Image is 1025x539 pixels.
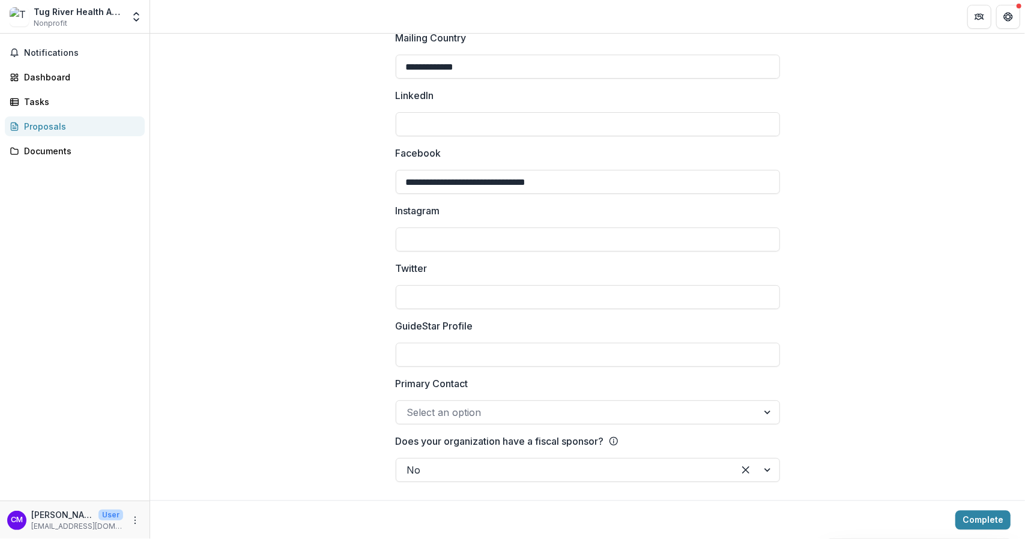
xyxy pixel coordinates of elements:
[5,67,145,87] a: Dashboard
[31,521,123,532] p: [EMAIL_ADDRESS][DOMAIN_NAME]
[396,146,441,160] p: Facebook
[34,18,67,29] span: Nonprofit
[396,319,473,333] p: GuideStar Profile
[996,5,1020,29] button: Get Help
[5,141,145,161] a: Documents
[396,376,468,391] p: Primary Contact
[128,513,142,528] button: More
[736,460,755,480] div: Clear selected options
[11,516,23,524] div: Cheryl Mitchem
[10,7,29,26] img: Tug River Health Association, Inc.
[24,145,135,157] div: Documents
[5,116,145,136] a: Proposals
[396,88,434,103] p: LinkedIn
[955,510,1011,529] button: Complete
[31,508,94,521] p: [PERSON_NAME]
[396,434,604,448] p: Does your organization have a fiscal sponsor?
[5,92,145,112] a: Tasks
[24,120,135,133] div: Proposals
[24,71,135,83] div: Dashboard
[396,31,467,45] p: Mailing Country
[24,48,140,58] span: Notifications
[34,5,123,18] div: Tug River Health Association, Inc.
[128,5,145,29] button: Open entity switcher
[98,510,123,520] p: User
[24,95,135,108] div: Tasks
[396,261,428,276] p: Twitter
[5,43,145,62] button: Notifications
[967,5,991,29] button: Partners
[396,203,440,218] p: Instagram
